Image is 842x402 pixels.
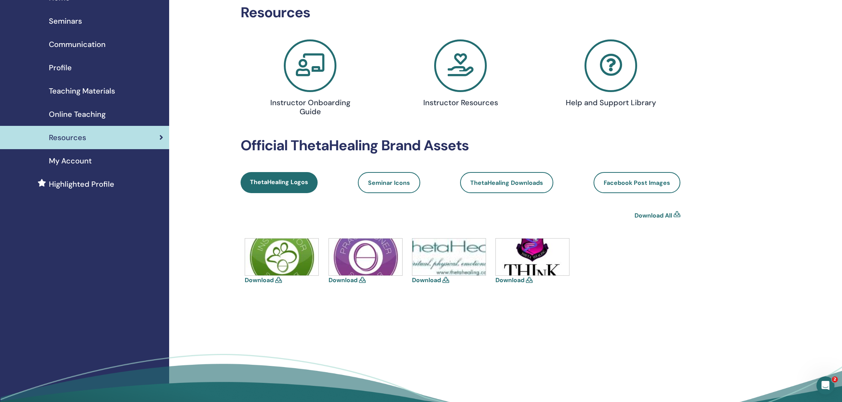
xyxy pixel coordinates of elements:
[241,137,680,154] h2: Official ThetaHealing Brand Assets
[49,62,72,73] span: Profile
[412,239,486,275] img: thetahealing-logo-a-copy.jpg
[358,172,420,193] a: Seminar Icons
[241,4,680,21] h2: Resources
[561,98,660,107] h4: Help and Support Library
[49,178,114,190] span: Highlighted Profile
[260,98,359,116] h4: Instructor Onboarding Guide
[390,39,531,110] a: Instructor Resources
[635,211,672,220] a: Download All
[540,39,681,110] a: Help and Support Library
[816,376,834,394] iframe: Intercom live chat
[245,276,274,284] a: Download
[495,276,524,284] a: Download
[496,239,569,275] img: think-shield.jpg
[49,155,92,166] span: My Account
[329,239,402,275] img: icons-practitioner.jpg
[329,276,357,284] a: Download
[368,179,410,187] span: Seminar Icons
[411,98,510,107] h4: Instructor Resources
[49,109,106,120] span: Online Teaching
[49,132,86,143] span: Resources
[239,39,381,119] a: Instructor Onboarding Guide
[250,178,308,186] span: ThetaHealing Logos
[49,15,82,27] span: Seminars
[460,172,553,193] a: ThetaHealing Downloads
[412,276,441,284] a: Download
[241,172,318,193] a: ThetaHealing Logos
[604,179,670,187] span: Facebook Post Images
[594,172,680,193] a: Facebook Post Images
[49,39,106,50] span: Communication
[49,85,115,97] span: Teaching Materials
[245,239,318,275] img: icons-instructor.jpg
[470,179,543,187] span: ThetaHealing Downloads
[832,376,838,382] span: 2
